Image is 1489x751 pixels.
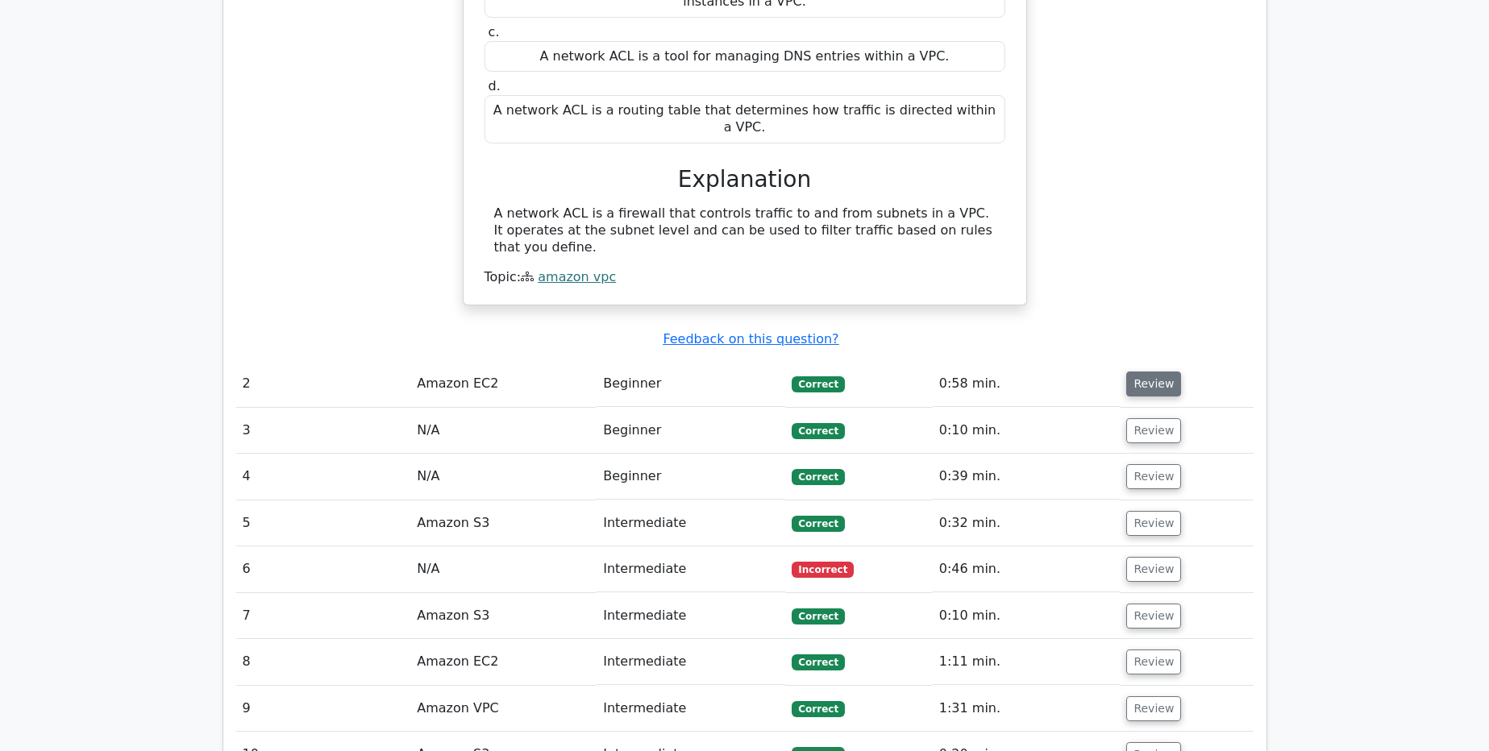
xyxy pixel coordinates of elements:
[597,546,785,592] td: Intermediate
[597,454,785,500] td: Beginner
[410,639,597,685] td: Amazon EC2
[410,408,597,454] td: N/A
[1126,371,1181,396] button: Review
[597,686,785,732] td: Intermediate
[236,408,411,454] td: 3
[1126,511,1181,536] button: Review
[410,361,597,407] td: Amazon EC2
[1126,696,1181,721] button: Review
[485,269,1005,286] div: Topic:
[236,686,411,732] td: 9
[236,639,411,685] td: 8
[1126,557,1181,582] button: Review
[1126,649,1181,674] button: Review
[494,166,996,193] h3: Explanation
[485,95,1005,143] div: A network ACL is a routing table that determines how traffic is directed within a VPC.
[597,361,785,407] td: Beginner
[410,454,597,500] td: N/A
[597,593,785,639] td: Intermediate
[792,562,854,578] span: Incorrect
[933,593,1121,639] td: 0:10 min.
[236,500,411,546] td: 5
[410,546,597,592] td: N/A
[236,454,411,500] td: 4
[597,639,785,685] td: Intermediate
[1126,604,1181,629] button: Review
[933,686,1121,732] td: 1:31 min.
[933,454,1121,500] td: 0:39 min.
[538,269,616,284] a: amazon vpc
[410,593,597,639] td: Amazon S3
[236,361,411,407] td: 2
[236,593,411,639] td: 7
[410,686,597,732] td: Amazon VPC
[933,408,1121,454] td: 0:10 min.
[494,205,996,255] div: A network ACL is a firewall that controls traffic to and from subnets in a VPC. It operates at th...
[933,546,1121,592] td: 0:46 min.
[792,701,844,717] span: Correct
[792,516,844,532] span: Correct
[933,361,1121,407] td: 0:58 min.
[597,500,785,546] td: Intermediate
[792,608,844,624] span: Correct
[489,24,500,39] span: c.
[1126,464,1181,489] button: Review
[792,376,844,392] span: Correct
[597,408,785,454] td: Beginner
[792,469,844,485] span: Correct
[236,546,411,592] td: 6
[410,500,597,546] td: Amazon S3
[933,500,1121,546] td: 0:32 min.
[1126,418,1181,443] button: Review
[663,331,838,346] a: Feedback on this question?
[485,41,1005,73] div: A network ACL is a tool for managing DNS entries within a VPC.
[489,78,501,93] span: d.
[792,423,844,439] span: Correct
[792,654,844,670] span: Correct
[933,639,1121,685] td: 1:11 min.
